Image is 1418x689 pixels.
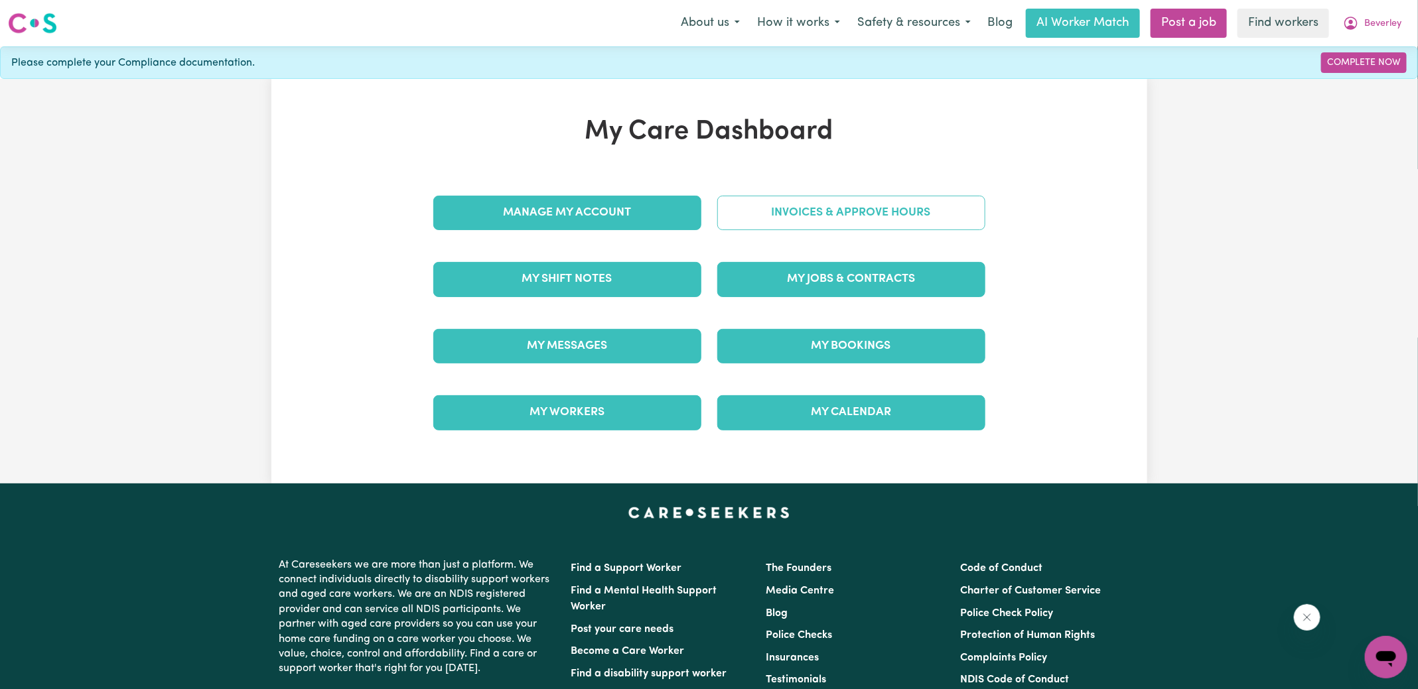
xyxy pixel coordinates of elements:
span: Need any help? [8,9,80,20]
a: Insurances [766,653,819,663]
a: My Bookings [717,329,985,363]
a: Complete Now [1321,52,1407,73]
a: Post your care needs [571,624,674,635]
button: Safety & resources [849,9,979,37]
iframe: Close message [1294,604,1320,631]
p: At Careseekers we are more than just a platform. We connect individuals directly to disability su... [279,552,555,682]
a: Careseekers home page [628,507,790,518]
button: How it works [748,9,849,37]
a: The Founders [766,563,831,574]
span: Please complete your Compliance documentation. [11,55,255,71]
a: Protection of Human Rights [960,630,1095,641]
a: My Shift Notes [433,262,701,296]
button: My Account [1334,9,1410,37]
a: Complaints Policy [960,653,1047,663]
a: Find workers [1238,9,1329,38]
a: NDIS Code of Conduct [960,674,1069,685]
img: Careseekers logo [8,11,57,35]
a: My Calendar [717,395,985,430]
a: Invoices & Approve Hours [717,196,985,230]
span: Beverley [1364,17,1401,31]
a: Charter of Customer Service [960,586,1101,596]
a: AI Worker Match [1026,9,1140,38]
a: Blog [766,608,788,619]
a: Find a disability support worker [571,668,727,679]
a: Media Centre [766,586,834,596]
a: Manage My Account [433,196,701,230]
a: Find a Mental Health Support Worker [571,586,717,612]
a: My Jobs & Contracts [717,262,985,296]
a: My Workers [433,395,701,430]
a: Find a Support Worker [571,563,682,574]
button: About us [672,9,748,37]
h1: My Care Dashboard [425,116,993,148]
a: Careseekers logo [8,8,57,38]
a: Police Check Policy [960,608,1053,619]
a: Testimonials [766,674,826,685]
a: My Messages [433,329,701,363]
a: Code of Conduct [960,563,1042,574]
a: Blog [979,9,1021,38]
a: Post a job [1151,9,1227,38]
a: Police Checks [766,630,832,641]
a: Become a Care Worker [571,646,685,657]
iframe: Button to launch messaging window [1365,636,1407,678]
